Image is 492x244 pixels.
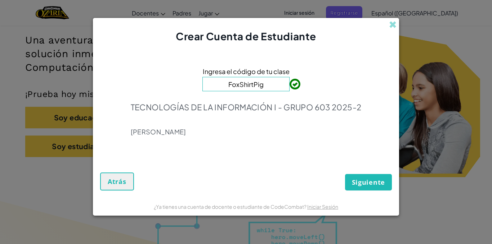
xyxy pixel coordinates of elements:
[154,203,307,210] span: ¿Ya tienes una cuenta de docente o estudiante de CodeCombat?
[108,177,126,186] span: Atrás
[345,174,392,190] button: Siguiente
[352,178,385,187] span: Siguiente
[176,30,316,42] span: Crear Cuenta de Estudiante
[203,66,290,77] span: Ingresa el código de tu clase
[131,128,362,136] p: [PERSON_NAME]
[131,102,362,112] p: TECNOLOGÍAS DE LA INFORMACIÓN I - GRUPO 603 2025-2
[307,203,338,210] a: Iniciar Sesión
[100,172,134,190] button: Atrás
